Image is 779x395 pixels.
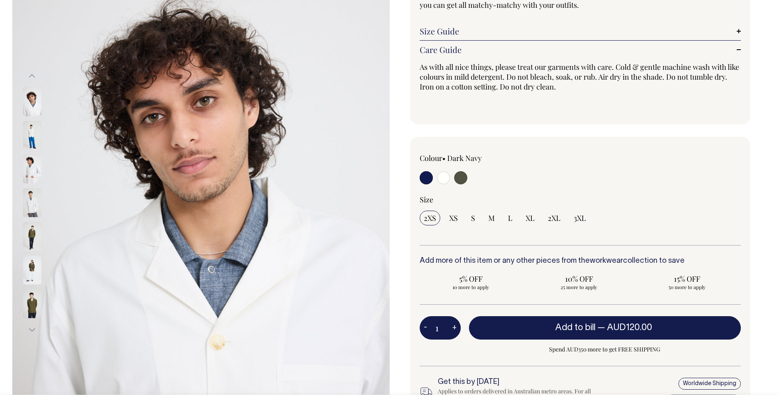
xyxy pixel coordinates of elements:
span: 2XS [424,213,436,223]
button: Next [26,321,38,339]
span: M [488,213,495,223]
div: Colour [420,153,548,163]
a: Size Guide [420,26,741,36]
span: 3XL [574,213,586,223]
span: XS [449,213,458,223]
a: workwear [590,257,623,264]
input: M [484,211,499,225]
button: Add to bill —AUD120.00 [469,316,741,339]
span: 10 more to apply [424,284,519,290]
span: 15% OFF [639,274,734,284]
span: XL [526,213,535,223]
span: AUD120.00 [607,324,652,332]
input: 10% OFF 25 more to apply [527,271,630,293]
span: 25 more to apply [531,284,626,290]
h6: Get this by [DATE] [438,378,595,386]
button: Previous [26,67,38,85]
img: off-white [23,188,41,217]
h6: Add more of this item or any other pieces from the collection to save [420,257,741,265]
input: 2XL [544,211,565,225]
img: off-white [23,87,41,116]
input: 2XS [420,211,440,225]
input: 15% OFF 50 more to apply [635,271,738,293]
div: Size [420,195,741,204]
span: S [471,213,475,223]
span: 50 more to apply [639,284,734,290]
span: 10% OFF [531,274,626,284]
span: — [597,324,654,332]
input: 3XL [570,211,590,225]
input: XL [522,211,539,225]
p: As with all nice things, please treat our garments with care. Cold & gentle machine wash with lik... [420,62,741,92]
span: Spend AUD350 more to get FREE SHIPPING [469,344,741,354]
input: S [467,211,479,225]
span: 5% OFF [424,274,519,284]
input: 5% OFF 10 more to apply [420,271,523,293]
img: olive [23,222,41,251]
img: off-white [23,121,41,150]
img: off-white [23,155,41,184]
img: olive [23,256,41,285]
label: Dark Navy [447,153,482,163]
a: Care Guide [420,45,741,55]
span: L [508,213,512,223]
button: - [420,320,431,336]
span: 2XL [548,213,561,223]
span: • [442,153,446,163]
input: XS [445,211,462,225]
span: Add to bill [555,324,595,332]
img: olive [23,289,41,318]
input: L [504,211,517,225]
button: + [448,320,461,336]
